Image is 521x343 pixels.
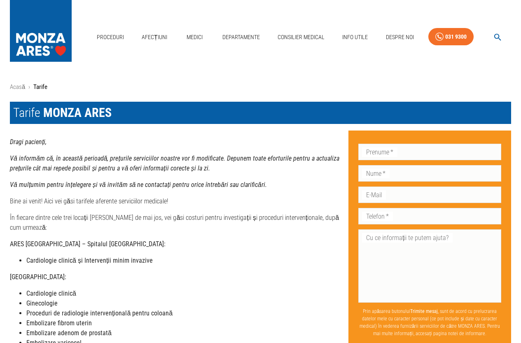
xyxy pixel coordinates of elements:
[10,196,342,206] p: Bine ai venit! Aici vei găsi tarifele aferente serviciilor medicale!
[26,319,92,327] strong: Embolizare fibrom uterin
[33,82,47,92] p: Tarife
[10,138,47,146] strong: Dragi pacienți,
[445,32,467,42] div: 031 9300
[93,29,127,46] a: Proceduri
[26,289,76,297] strong: Cardiologie clinică
[219,29,263,46] a: Departamente
[10,273,66,281] strong: [GEOGRAPHIC_DATA]:
[274,29,328,46] a: Consilier Medical
[26,309,173,317] strong: Proceduri de radiologie intervențională pentru coloană
[43,105,112,120] span: MONZA ARES
[26,299,58,307] strong: Ginecologie
[138,29,171,46] a: Afecțiuni
[10,213,342,233] p: În fiecare dintre cele trei locații [PERSON_NAME] de mai jos, vei găsi costuri pentru investigați...
[26,329,112,337] strong: Embolizare adenom de prostată
[10,240,166,248] strong: ARES [GEOGRAPHIC_DATA] – Spitalul [GEOGRAPHIC_DATA]:
[10,154,339,172] strong: Vă informăm că, în această perioadă, prețurile serviciilor noastre vor fi modificate. Depunem toa...
[410,308,438,314] b: Trimite mesaj
[383,29,417,46] a: Despre Noi
[358,304,501,341] p: Prin apăsarea butonului , sunt de acord cu prelucrarea datelor mele cu caracter personal (ce pot ...
[10,181,267,189] strong: Vă mulțumim pentru înțelegere și vă invităm să ne contactați pentru orice întrebări sau clarificări.
[10,83,25,91] a: Acasă
[182,29,208,46] a: Medici
[26,257,153,264] strong: Cardiologie clinică și Intervenții minim invazive
[339,29,371,46] a: Info Utile
[28,82,30,92] li: ›
[10,102,511,124] h1: Tarife
[428,28,474,46] a: 031 9300
[10,82,511,92] nav: breadcrumb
